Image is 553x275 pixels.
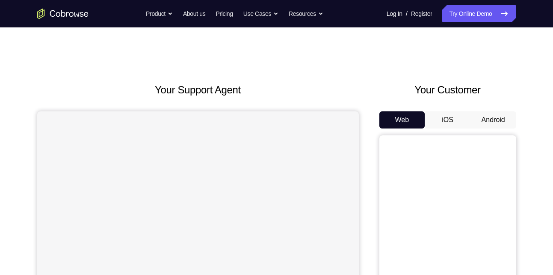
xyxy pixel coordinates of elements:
[289,5,323,22] button: Resources
[411,5,432,22] a: Register
[425,111,470,129] button: iOS
[37,9,89,19] a: Go to the home page
[406,9,408,19] span: /
[470,111,516,129] button: Android
[379,111,425,129] button: Web
[442,5,516,22] a: Try Online Demo
[243,5,278,22] button: Use Cases
[387,5,402,22] a: Log In
[379,82,516,98] h2: Your Customer
[37,82,359,98] h2: Your Support Agent
[183,5,205,22] a: About us
[146,5,173,22] button: Product
[216,5,233,22] a: Pricing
